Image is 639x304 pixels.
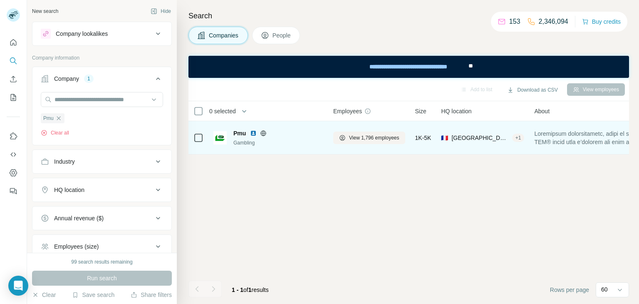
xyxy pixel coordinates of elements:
button: Annual revenue ($) [32,208,171,228]
span: [GEOGRAPHIC_DATA], [GEOGRAPHIC_DATA] [451,134,508,142]
button: HQ location [32,180,171,200]
span: Pmu [233,129,246,137]
span: Employees [333,107,362,115]
button: Industry [32,152,171,172]
span: About [534,107,550,115]
div: New search [32,7,58,15]
button: Employees (size) [32,237,171,257]
button: Clear [32,291,56,299]
button: Use Surfe on LinkedIn [7,129,20,144]
iframe: Banner [188,56,629,78]
div: Annual revenue ($) [54,214,104,222]
div: Open Intercom Messenger [8,276,28,296]
button: Download as CSV [501,84,563,96]
button: Quick start [7,35,20,50]
button: Search [7,53,20,68]
button: Feedback [7,184,20,199]
p: 60 [601,285,608,294]
button: Save search [72,291,114,299]
span: 1 [248,287,252,293]
button: Company lookalikes [32,24,171,44]
span: View 1,796 employees [349,134,399,142]
div: HQ location [54,186,84,194]
img: Logo of Pmu [213,131,227,145]
span: Pmu [43,115,54,122]
div: 1 [84,75,94,82]
div: Employees (size) [54,242,99,251]
span: of [243,287,248,293]
span: Rows per page [550,286,589,294]
span: results [232,287,269,293]
span: HQ location [441,107,471,115]
div: Company [54,75,79,83]
span: 1 - 1 [232,287,243,293]
img: LinkedIn logo [250,130,257,137]
div: Industry [54,157,75,166]
div: Gambling [233,139,323,147]
p: Company information [32,54,172,62]
div: 99 search results remaining [71,258,132,266]
button: Enrich CSV [7,72,20,87]
button: Hide [145,5,177,17]
button: Buy credits [582,16,621,27]
div: + 1 [512,134,525,142]
span: 1K-5K [415,134,431,142]
button: My lists [7,90,20,105]
div: Company lookalikes [56,30,108,38]
h4: Search [188,10,629,22]
span: People [272,31,292,40]
p: 2,346,094 [539,17,568,27]
button: Share filters [131,291,172,299]
span: Size [415,107,426,115]
p: 153 [509,17,520,27]
button: Use Surfe API [7,147,20,162]
span: Companies [209,31,239,40]
button: Dashboard [7,165,20,180]
button: Company1 [32,69,171,92]
span: 🇫🇷 [441,134,448,142]
button: Clear all [41,129,69,137]
button: View 1,796 employees [333,132,405,144]
span: 0 selected [209,107,236,115]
